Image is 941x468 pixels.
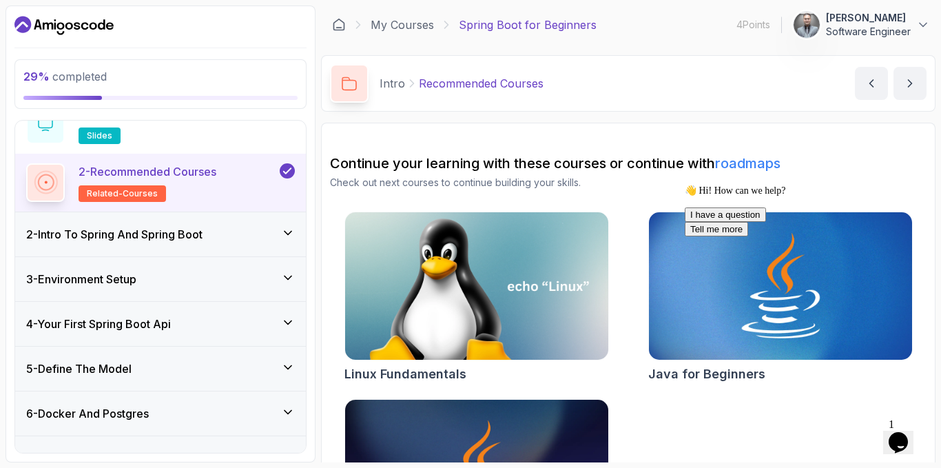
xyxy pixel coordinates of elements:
[87,188,158,199] span: related-courses
[419,75,544,92] p: Recommended Courses
[15,391,306,436] button: 6-Docker And Postgres
[826,11,911,25] p: [PERSON_NAME]
[6,6,106,17] span: 👋 Hi! How can we help?
[87,130,112,141] span: slides
[6,28,87,43] button: I have a question
[23,70,50,83] span: 29 %
[330,154,927,173] h2: Continue your learning with these courses or continue with
[648,212,913,384] a: Java for Beginners cardJava for Beginners
[649,212,912,360] img: Java for Beginners card
[459,17,597,33] p: Spring Boot for Beginners
[793,11,930,39] button: user profile image[PERSON_NAME]Software Engineer
[6,43,69,57] button: Tell me more
[15,347,306,391] button: 5-Define The Model
[26,226,203,243] h3: 2 - Intro To Spring And Spring Boot
[344,365,466,384] h2: Linux Fundamentals
[14,14,114,37] a: Dashboard
[648,365,765,384] h2: Java for Beginners
[371,17,434,33] a: My Courses
[26,271,136,287] h3: 3 - Environment Setup
[6,6,254,57] div: 👋 Hi! How can we help?I have a questionTell me more
[26,405,149,422] h3: 6 - Docker And Postgres
[380,75,405,92] p: Intro
[26,360,132,377] h3: 5 - Define The Model
[679,179,927,406] iframe: chat widget
[330,176,927,190] p: Check out next courses to continue building your skills.
[26,316,171,332] h3: 4 - Your First Spring Boot Api
[15,302,306,346] button: 4-Your First Spring Boot Api
[344,212,609,384] a: Linux Fundamentals cardLinux Fundamentals
[79,163,216,180] p: 2 - Recommended Courses
[332,18,346,32] a: Dashboard
[15,257,306,301] button: 3-Environment Setup
[26,163,295,202] button: 2-Recommended Coursesrelated-courses
[26,450,125,467] h3: 7 - Databases Setup
[826,25,911,39] p: Software Engineer
[794,12,820,38] img: user profile image
[345,212,608,360] img: Linux Fundamentals card
[26,105,295,144] button: 1-Slidesslides
[883,413,927,454] iframe: chat widget
[736,18,770,32] p: 4 Points
[715,155,780,172] a: roadmaps
[855,67,888,100] button: previous content
[15,212,306,256] button: 2-Intro To Spring And Spring Boot
[893,67,927,100] button: next content
[23,70,107,83] span: completed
